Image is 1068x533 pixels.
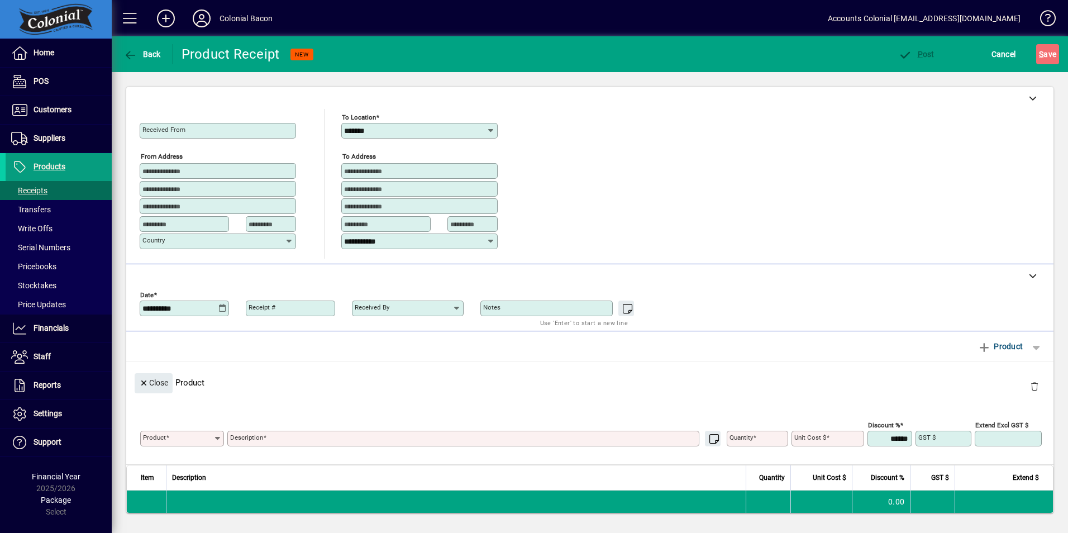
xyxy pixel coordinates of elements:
mat-label: Country [142,236,165,244]
button: Save [1036,44,1059,64]
button: Add [148,8,184,28]
span: Reports [34,380,61,389]
button: Close [135,373,173,393]
mat-label: Product [143,434,166,441]
mat-label: Received From [142,126,185,134]
a: Price Updates [6,295,112,314]
a: Transfers [6,200,112,219]
span: Item [141,472,154,484]
span: Back [123,50,161,59]
span: Settings [34,409,62,418]
span: Discount % [871,472,904,484]
span: Cancel [991,45,1016,63]
app-page-header-button: Delete [1021,381,1048,391]
span: Price Updates [11,300,66,309]
a: Settings [6,400,112,428]
div: Product Receipt [182,45,280,63]
span: Customers [34,105,71,114]
a: Customers [6,96,112,124]
button: Delete [1021,373,1048,400]
span: Support [34,437,61,446]
app-page-header-button: Close [132,377,175,387]
span: Quantity [759,472,785,484]
span: P [918,50,923,59]
span: Write Offs [11,224,53,233]
a: Financials [6,315,112,342]
span: Financials [34,323,69,332]
span: ost [898,50,935,59]
span: Extend $ [1013,472,1039,484]
span: Unit Cost $ [813,472,846,484]
a: Suppliers [6,125,112,153]
mat-label: Date [140,291,154,298]
span: Home [34,48,54,57]
span: ave [1039,45,1056,63]
mat-label: Quantity [730,434,753,441]
button: Post [895,44,937,64]
span: Suppliers [34,134,65,142]
span: Transfers [11,205,51,214]
mat-label: Discount % [868,421,900,429]
td: 0.00 [852,491,910,513]
a: Write Offs [6,219,112,238]
button: Profile [184,8,220,28]
span: S [1039,50,1043,59]
a: Pricebooks [6,257,112,276]
mat-label: Receipt # [249,303,275,311]
span: Stocktakes [11,281,56,290]
mat-label: Description [230,434,263,441]
a: Reports [6,372,112,399]
span: NEW [295,51,309,58]
span: Products [34,162,65,171]
span: Receipts [11,186,47,195]
app-page-header-button: Back [112,44,173,64]
mat-label: To location [342,113,376,121]
a: Stocktakes [6,276,112,295]
span: Close [139,374,168,392]
div: Accounts Colonial [EMAIL_ADDRESS][DOMAIN_NAME] [828,9,1021,27]
span: Description [172,472,206,484]
a: POS [6,68,112,96]
a: Support [6,429,112,456]
a: Staff [6,343,112,371]
span: Serial Numbers [11,243,70,252]
a: Receipts [6,181,112,200]
a: Home [6,39,112,67]
span: GST $ [931,472,949,484]
mat-label: Extend excl GST $ [975,421,1028,429]
mat-label: Received by [355,303,389,311]
mat-label: Unit Cost $ [794,434,826,441]
mat-label: GST $ [918,434,936,441]
span: POS [34,77,49,85]
button: Back [121,44,164,64]
span: Financial Year [32,472,80,481]
div: Product [126,362,1053,403]
a: Serial Numbers [6,238,112,257]
button: Cancel [989,44,1019,64]
div: Colonial Bacon [220,9,273,27]
span: Package [41,496,71,505]
mat-hint: Use 'Enter' to start a new line [540,316,628,329]
mat-label: Notes [483,303,500,311]
a: Knowledge Base [1032,2,1054,39]
span: Staff [34,352,51,361]
span: Pricebooks [11,262,56,271]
